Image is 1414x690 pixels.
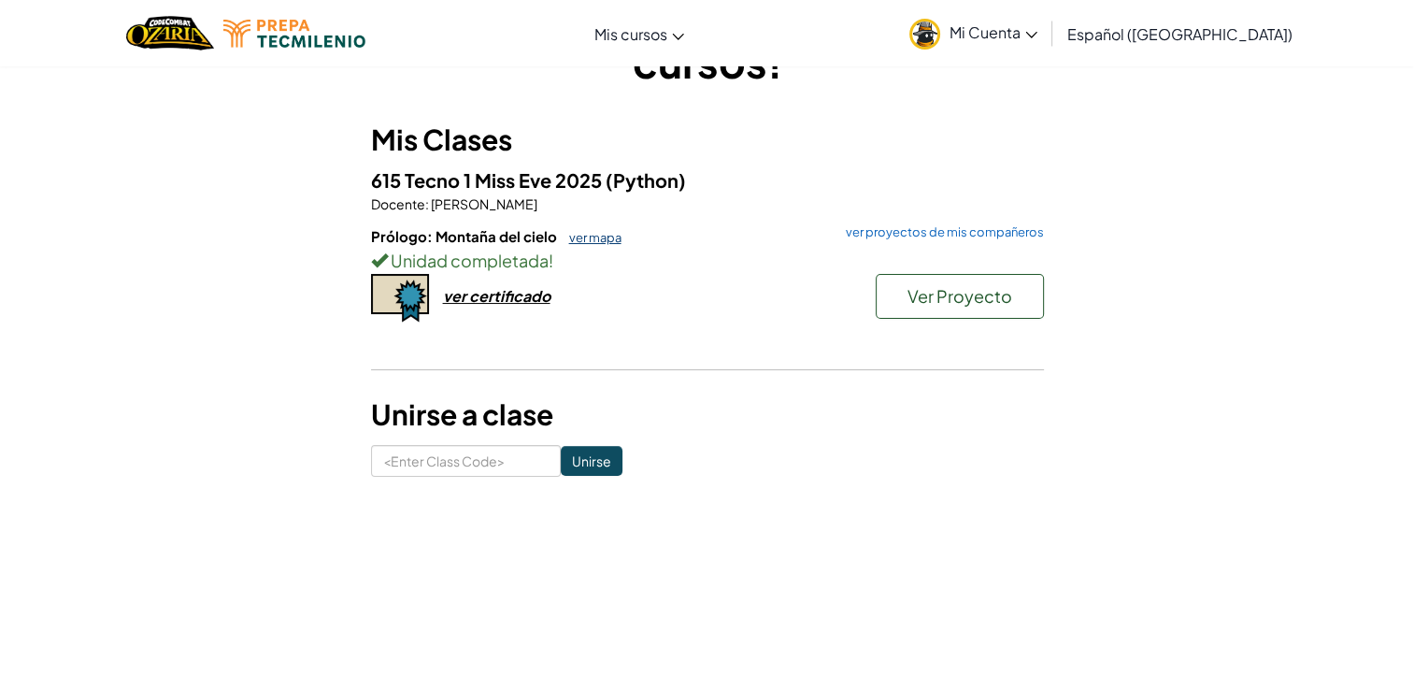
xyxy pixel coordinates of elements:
[876,274,1044,319] button: Ver Proyecto
[371,286,550,306] a: ver certificado
[443,286,550,306] div: ver certificado
[549,250,553,271] span: !
[561,446,622,476] input: Unirse
[1058,8,1302,59] a: Español ([GEOGRAPHIC_DATA])
[950,22,1037,42] span: Mi Cuenta
[371,227,560,245] span: Prólogo: Montaña del cielo
[126,14,213,52] img: Home
[909,19,940,50] img: avatar
[371,119,1044,161] h3: Mis Clases
[560,230,621,245] a: ver mapa
[223,20,365,48] img: Tecmilenio logo
[907,285,1012,307] span: Ver Proyecto
[836,226,1044,238] a: ver proyectos de mis compañeros
[371,274,429,323] img: certificate-icon.png
[594,24,667,44] span: Mis cursos
[1067,24,1293,44] span: Español ([GEOGRAPHIC_DATA])
[388,250,549,271] span: Unidad completada
[371,195,425,212] span: Docente
[606,168,686,192] span: (Python)
[371,168,606,192] span: 615 Tecno 1 Miss Eve 2025
[425,195,429,212] span: :
[126,14,213,52] a: Ozaria by CodeCombat logo
[585,8,693,59] a: Mis cursos
[371,445,561,477] input: <Enter Class Code>
[429,195,537,212] span: [PERSON_NAME]
[900,4,1047,63] a: Mi Cuenta
[371,394,1044,436] h3: Unirse a clase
